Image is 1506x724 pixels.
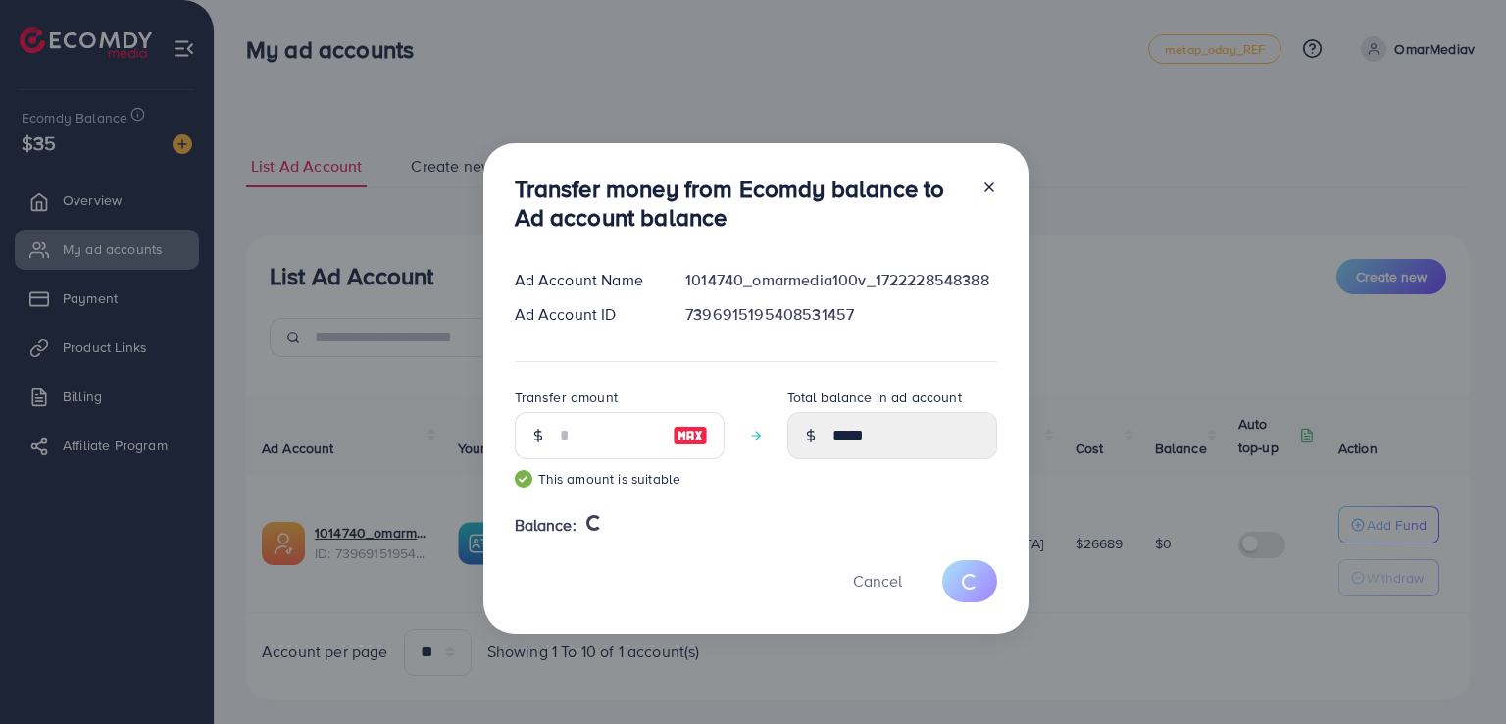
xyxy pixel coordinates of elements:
img: image [673,424,708,447]
label: Total balance in ad account [787,388,962,407]
label: Transfer amount [515,388,618,407]
button: Cancel [828,560,927,602]
iframe: Chat [1423,636,1491,709]
span: Balance: [515,514,577,537]
h3: Transfer money from Ecomdy balance to Ad account balance [515,175,966,232]
div: Ad Account ID [499,303,671,326]
div: 1014740_omarmedia100v_1722228548388 [670,269,1012,291]
small: This amount is suitable [515,469,725,489]
img: guide [515,470,532,488]
span: Cancel [853,570,902,592]
div: 7396915195408531457 [670,303,1012,326]
div: Ad Account Name [499,269,671,291]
